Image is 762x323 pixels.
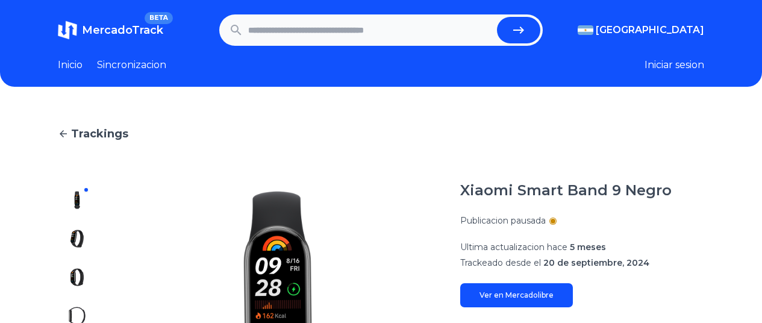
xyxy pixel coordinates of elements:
p: Publicacion pausada [460,215,546,227]
span: MercadoTrack [82,24,163,37]
button: Iniciar sesion [645,58,704,72]
span: Ultima actualizacion hace [460,242,567,252]
img: Xiaomi Smart Band 9 Negro [67,268,87,287]
a: Ver en Mercadolibre [460,283,573,307]
img: Xiaomi Smart Band 9 Negro [67,229,87,248]
span: [GEOGRAPHIC_DATA] [596,23,704,37]
img: Argentina [578,25,593,35]
span: Trackings [71,125,128,142]
img: Xiaomi Smart Band 9 Negro [67,190,87,210]
a: Trackings [58,125,704,142]
a: Sincronizacion [97,58,166,72]
span: 20 de septiembre, 2024 [543,257,649,268]
span: 5 meses [570,242,606,252]
a: MercadoTrackBETA [58,20,163,40]
h1: Xiaomi Smart Band 9 Negro [460,181,672,200]
img: MercadoTrack [58,20,77,40]
span: BETA [145,12,173,24]
a: Inicio [58,58,83,72]
span: Trackeado desde el [460,257,541,268]
button: [GEOGRAPHIC_DATA] [578,23,704,37]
